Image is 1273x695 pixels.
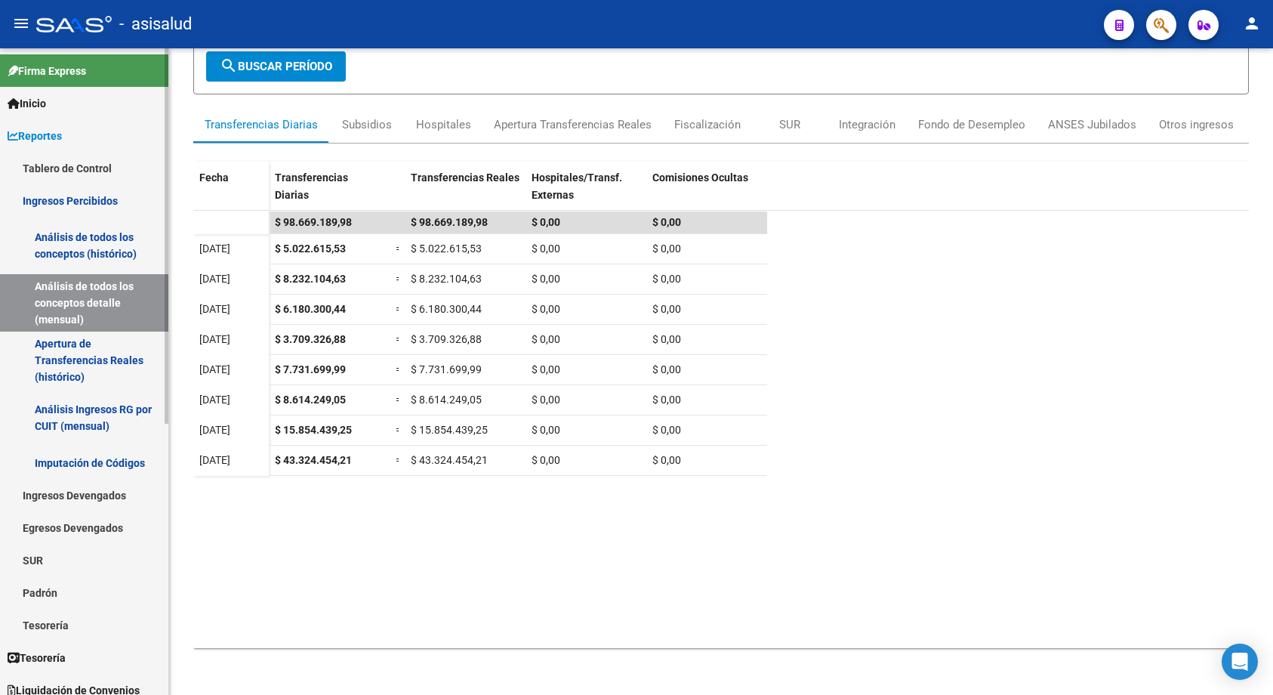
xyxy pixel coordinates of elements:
[199,363,230,375] span: [DATE]
[199,171,229,184] span: Fecha
[199,454,230,466] span: [DATE]
[532,171,622,201] span: Hospitales/Transf. Externas
[411,363,482,375] span: $ 7.731.699,99
[652,171,748,184] span: Comisiones Ocultas
[1243,14,1261,32] mat-icon: person
[193,162,269,225] datatable-header-cell: Fecha
[532,454,560,466] span: $ 0,00
[396,363,402,375] span: =
[199,333,230,345] span: [DATE]
[411,242,482,255] span: $ 5.022.615,53
[652,424,681,436] span: $ 0,00
[396,333,402,345] span: =
[494,116,652,133] div: Apertura Transferencias Reales
[275,454,352,466] span: $ 43.324.454,21
[275,216,352,228] span: $ 98.669.189,98
[652,394,681,406] span: $ 0,00
[532,242,560,255] span: $ 0,00
[416,116,471,133] div: Hospitales
[532,216,560,228] span: $ 0,00
[199,394,230,406] span: [DATE]
[779,116,800,133] div: SUR
[652,454,681,466] span: $ 0,00
[396,394,402,406] span: =
[269,162,390,225] datatable-header-cell: Transferencias Diarias
[1159,116,1234,133] div: Otros ingresos
[205,116,318,133] div: Transferencias Diarias
[396,303,402,315] span: =
[396,454,402,466] span: =
[532,424,560,436] span: $ 0,00
[275,273,346,285] span: $ 8.232.104,63
[532,394,560,406] span: $ 0,00
[526,162,646,225] datatable-header-cell: Hospitales/Transf. Externas
[652,273,681,285] span: $ 0,00
[199,424,230,436] span: [DATE]
[652,242,681,255] span: $ 0,00
[275,424,352,436] span: $ 15.854.439,25
[652,303,681,315] span: $ 0,00
[220,57,238,75] mat-icon: search
[918,116,1025,133] div: Fondo de Desempleo
[199,242,230,255] span: [DATE]
[405,162,526,225] datatable-header-cell: Transferencias Reales
[839,116,895,133] div: Integración
[8,95,46,112] span: Inicio
[396,242,402,255] span: =
[8,63,86,79] span: Firma Express
[342,116,392,133] div: Subsidios
[275,333,346,345] span: $ 3.709.326,88
[652,216,681,228] span: $ 0,00
[1222,644,1258,680] div: Open Intercom Messenger
[411,303,482,315] span: $ 6.180.300,44
[532,273,560,285] span: $ 0,00
[652,333,681,345] span: $ 0,00
[8,128,62,144] span: Reportes
[674,116,741,133] div: Fiscalización
[532,303,560,315] span: $ 0,00
[396,424,402,436] span: =
[646,162,767,225] datatable-header-cell: Comisiones Ocultas
[275,394,346,406] span: $ 8.614.249,05
[199,303,230,315] span: [DATE]
[220,60,332,73] span: Buscar Período
[119,8,192,41] span: - asisalud
[8,650,66,666] span: Tesorería
[411,333,482,345] span: $ 3.709.326,88
[411,273,482,285] span: $ 8.232.104,63
[275,303,346,315] span: $ 6.180.300,44
[396,273,402,285] span: =
[652,363,681,375] span: $ 0,00
[411,424,488,436] span: $ 15.854.439,25
[199,273,230,285] span: [DATE]
[532,333,560,345] span: $ 0,00
[411,394,482,406] span: $ 8.614.249,05
[275,242,346,255] span: $ 5.022.615,53
[206,51,346,82] button: Buscar Período
[532,363,560,375] span: $ 0,00
[275,171,348,201] span: Transferencias Diarias
[411,454,488,466] span: $ 43.324.454,21
[411,171,519,184] span: Transferencias Reales
[411,216,488,228] span: $ 98.669.189,98
[1048,116,1136,133] div: ANSES Jubilados
[275,363,346,375] span: $ 7.731.699,99
[12,14,30,32] mat-icon: menu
